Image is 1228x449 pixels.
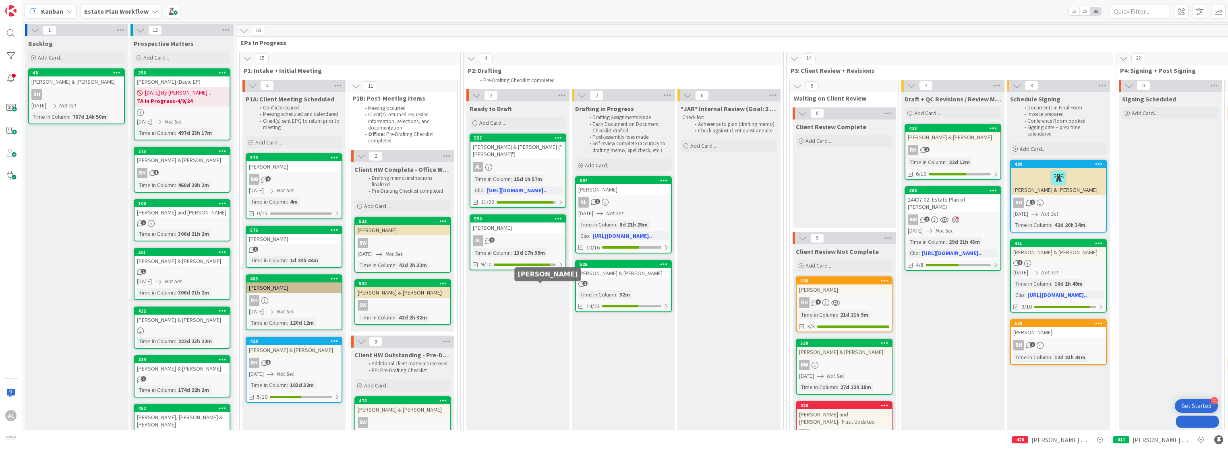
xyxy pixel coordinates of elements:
[246,226,342,268] a: 576[PERSON_NAME]Time in Column:1d 23h 44m
[397,313,429,322] div: 42d 2h 32m
[470,134,565,142] div: 557
[797,277,892,295] div: 548[PERSON_NAME]
[908,237,946,246] div: Time in Column
[1011,168,1106,195] div: [PERSON_NAME] & [PERSON_NAME]
[288,197,300,206] div: 4m
[1013,353,1051,362] div: Time in Column
[1041,210,1058,217] i: Not Set
[799,297,810,308] div: RH
[287,318,288,327] span: :
[616,290,617,299] span: :
[580,178,671,183] div: 507
[135,249,230,266] div: 261[PERSON_NAME] & [PERSON_NAME]
[690,142,716,149] span: Add Card...
[1041,269,1058,276] i: Not Set
[1051,279,1052,288] span: :
[905,214,1000,225] div: BW
[578,197,589,208] div: AL
[484,186,485,195] span: :
[134,355,230,398] a: 439[PERSON_NAME] & [PERSON_NAME]Time in Column:174d 22h 2m
[29,76,124,87] div: [PERSON_NAME] & [PERSON_NAME]
[246,174,342,185] div: BW
[29,69,124,87] div: 48[PERSON_NAME] & [PERSON_NAME]
[135,168,230,178] div: RH
[1011,340,1106,350] div: RH
[800,278,892,284] div: 548
[135,155,230,165] div: [PERSON_NAME] & [PERSON_NAME]
[908,249,919,257] div: Clio
[265,360,271,365] span: 2
[806,137,831,144] span: Add Card...
[905,186,1001,271] a: 48624407-02- Estate Plan of [PERSON_NAME]BW[DATE]Not SetTime in Column:29d 21h 43mClio:[URL][DOMA...
[355,225,450,235] div: [PERSON_NAME]
[288,256,320,265] div: 1d 23h 44m
[908,158,946,167] div: Time in Column
[249,197,287,206] div: Time in Column
[1110,4,1170,19] input: Quick Filter...
[246,338,342,345] div: 429
[257,209,267,218] span: 0/15
[582,281,588,286] span: 1
[1013,198,1024,208] div: RH
[135,256,230,266] div: [PERSON_NAME] & [PERSON_NAME]
[355,280,450,287] div: 534
[29,89,124,100] div: RH
[287,381,288,389] span: :
[265,176,271,181] span: 1
[1051,220,1052,229] span: :
[165,118,182,125] i: Not Set
[487,187,547,194] a: [URL][DOMAIN_NAME]..
[249,295,259,306] div: RH
[135,249,230,256] div: 261
[1011,240,1106,257] div: 451[PERSON_NAME] & [PERSON_NAME]
[595,199,600,204] span: 1
[288,318,316,327] div: 120d 12m
[355,300,450,311] div: BW
[838,310,870,319] div: 21d 21h 9m
[138,249,230,255] div: 261
[575,260,672,312] a: 525[PERSON_NAME] & [PERSON_NAME]Time in Column:32m14/23
[922,249,982,257] a: [URL][DOMAIN_NAME]..
[137,168,147,178] div: RH
[138,148,230,154] div: 273
[143,54,169,61] span: Add Card...
[470,215,565,222] div: 559
[249,174,259,185] div: BW
[816,299,821,305] span: 1
[512,175,544,183] div: 15d 1h 57m
[576,177,671,195] div: 507[PERSON_NAME]
[137,229,175,238] div: Time in Column
[806,262,831,269] span: Add Card...
[145,89,211,97] span: [DATE] By [PERSON_NAME]...
[358,261,396,270] div: Time in Column
[1011,198,1106,208] div: RH
[576,184,671,195] div: [PERSON_NAME]
[134,248,230,300] a: 261[PERSON_NAME] & [PERSON_NAME][DATE]Not SetTime in Column:306d 21h 2m
[606,210,623,217] i: Not Set
[249,307,264,316] span: [DATE]
[797,340,892,357] div: 530[PERSON_NAME] & [PERSON_NAME]
[797,347,892,357] div: [PERSON_NAME] & [PERSON_NAME]
[592,232,652,239] a: [URL][DOMAIN_NAME]..
[287,197,288,206] span: :
[246,227,342,244] div: 576[PERSON_NAME]
[69,112,70,121] span: :
[799,360,810,370] div: BW
[135,363,230,374] div: [PERSON_NAME] & [PERSON_NAME]
[135,69,230,76] div: 256
[135,315,230,325] div: [PERSON_NAME] & [PERSON_NAME]
[799,310,837,319] div: Time in Column
[473,186,484,195] div: Clio
[1010,239,1107,313] a: 451[PERSON_NAME] & [PERSON_NAME][DATE]Not SetTime in Column:16d 1h 48mClio:[URL][DOMAIN_NAME]..9/10
[578,290,616,299] div: Time in Column
[134,199,230,241] a: 100[PERSON_NAME] and [PERSON_NAME]Time in Column:306d 21h 2m
[924,147,930,152] span: 2
[947,158,972,167] div: 22d 13m
[396,313,397,322] span: :
[1013,268,1028,277] span: [DATE]
[246,358,342,368] div: RH
[359,281,450,286] div: 534
[176,128,214,137] div: 497d 23h 17m
[134,307,230,349] a: 412[PERSON_NAME] & [PERSON_NAME]Time in Column:222d 23h 22m
[576,261,671,268] div: 525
